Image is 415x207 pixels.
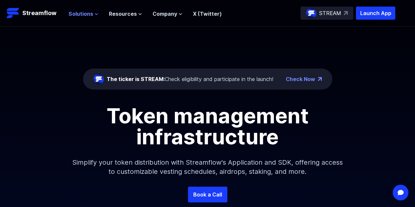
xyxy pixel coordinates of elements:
[69,10,98,18] button: Solutions
[344,11,348,15] img: top-right-arrow.svg
[356,7,395,20] button: Launch App
[306,8,317,18] img: streamflow-logo-circle.png
[301,7,353,20] a: STREAM
[286,75,315,83] a: Check Now
[7,7,62,20] a: Streamflow
[109,10,142,18] button: Resources
[318,77,322,81] img: top-right-arrow.png
[7,7,20,20] img: Streamflow Logo
[22,9,56,18] p: Streamflow
[69,10,93,18] span: Solutions
[93,74,104,84] img: streamflow-logo-circle.png
[107,76,165,82] span: The ticker is STREAM:
[107,75,273,83] div: Check eligibility and participate in the launch!
[153,10,182,18] button: Company
[60,105,355,147] h1: Token management infrastructure
[193,10,222,17] a: X (Twitter)
[109,10,137,18] span: Resources
[188,187,227,202] a: Book a Call
[67,147,349,187] p: Simplify your token distribution with Streamflow's Application and SDK, offering access to custom...
[393,185,408,200] div: Open Intercom Messenger
[153,10,177,18] span: Company
[319,9,341,17] p: STREAM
